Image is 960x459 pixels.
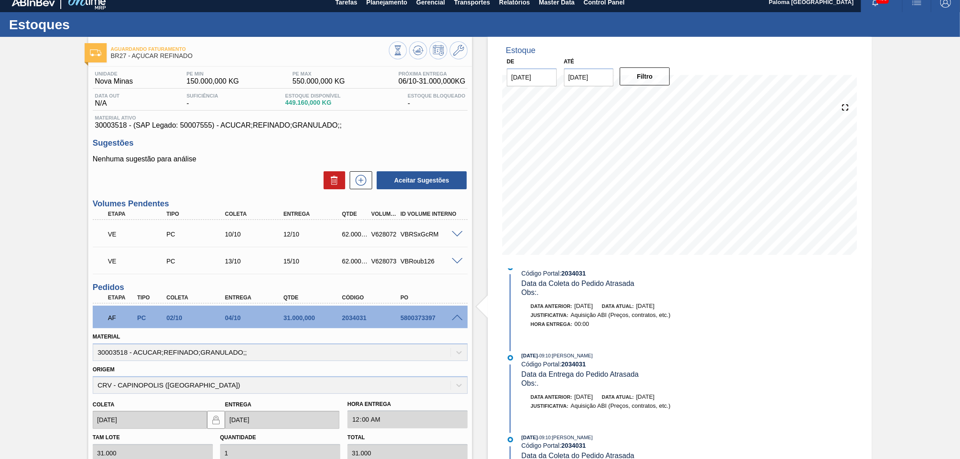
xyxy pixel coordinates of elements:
[369,231,400,238] div: V628072
[223,211,289,217] div: Coleta
[293,71,345,76] span: PE MAX
[340,211,371,217] div: Qtde
[220,434,256,441] label: Quantidade
[398,314,464,321] div: 5800373397
[575,321,590,327] span: 00:00
[571,402,671,409] span: Aquisição ABI (Preços, contratos, etc.)
[522,289,539,296] span: Obs: .
[369,211,400,217] div: Volume Portal
[369,258,400,265] div: V628073
[564,68,614,86] input: dd/mm/yyyy
[398,71,465,76] span: Próxima Entrega
[561,361,586,368] strong: 2034031
[225,411,339,429] input: dd/mm/yyyy
[281,314,347,321] div: 31.000,000
[574,303,593,309] span: [DATE]
[293,77,345,85] span: 550.000,000 KG
[522,435,538,440] span: [DATE]
[550,435,593,440] span: : [PERSON_NAME]
[450,41,468,59] button: Ir ao Master Data / Geral
[223,231,289,238] div: 10/10/2025
[281,294,347,301] div: Qtde
[522,361,735,368] div: Código Portal:
[409,41,427,59] button: Atualizar Gráfico
[564,58,574,65] label: Até
[106,294,137,301] div: Etapa
[164,231,230,238] div: Pedido de Compra
[9,19,169,30] h1: Estoques
[602,394,634,400] span: Data atual:
[522,353,538,358] span: [DATE]
[522,370,639,378] span: Data da Entrega do Pedido Atrasada
[508,437,513,442] img: atual
[398,258,464,265] div: VBRoub126
[507,68,557,86] input: dd/mm/yyyy
[93,93,122,107] div: N/A
[347,398,468,411] label: Hora Entrega
[108,231,170,238] p: VE
[377,171,467,189] button: Aceitar Sugestões
[531,312,568,318] span: Justificativa:
[93,411,207,429] input: dd/mm/yyyy
[398,294,464,301] div: PO
[108,258,170,265] p: VE
[550,353,593,358] span: : [PERSON_NAME]
[281,211,347,217] div: Entrega
[636,303,654,309] span: [DATE]
[538,353,550,358] span: - 09:10
[106,308,137,328] div: Aguardando Faturamento
[406,93,468,107] div: -
[93,138,468,148] h3: Sugestões
[93,199,468,209] h3: Volumes Pendentes
[135,314,166,321] div: Pedido de Compra
[319,171,345,189] div: Excluir Sugestões
[223,314,289,321] div: 04/10/2025
[93,401,114,408] label: Coleta
[108,314,135,321] p: AF
[398,231,464,238] div: VBRSxGcRM
[561,442,586,449] strong: 2034031
[281,231,347,238] div: 12/10/2025
[106,224,172,244] div: Volume Enviado para Transporte
[571,312,671,318] span: Aquisição ABI (Preços, contratos, etc.)
[93,283,468,292] h3: Pedidos
[95,77,133,85] span: Nova Minas
[223,258,289,265] div: 13/10/2025
[636,393,654,400] span: [DATE]
[408,93,465,98] span: Estoque Bloqueado
[620,67,670,85] button: Filtro
[95,121,465,129] span: 30003518 - (SAP Legado: 50007555) - ACUCAR;REFINADO;GRANULADO;;
[285,99,341,106] span: 449.160,000 KG
[398,211,464,217] div: Id Volume Interno
[340,314,406,321] div: 2034031
[285,93,341,98] span: Estoque Disponível
[522,379,539,387] span: Obs: .
[111,46,389,52] span: Aguardando Faturamento
[345,171,372,189] div: Nova sugestão
[106,211,172,217] div: Etapa
[531,394,572,400] span: Data anterior:
[508,355,513,361] img: atual
[186,71,239,76] span: PE MIN
[135,294,166,301] div: Tipo
[507,58,514,65] label: De
[522,280,635,287] span: Data da Coleta do Pedido Atrasada
[93,155,468,163] p: Nenhuma sugestão para análise
[340,258,371,265] div: 62.000,000
[207,411,225,429] button: locked
[347,434,365,441] label: Total
[164,211,230,217] div: Tipo
[211,414,221,425] img: locked
[164,294,230,301] div: Coleta
[506,46,536,55] div: Estoque
[95,93,120,98] span: Data out
[538,435,550,440] span: - 09:10
[95,115,465,120] span: Material ativo
[95,71,133,76] span: Unidade
[93,434,120,441] label: Tam lote
[602,303,634,309] span: Data atual:
[531,403,568,409] span: Justificativa:
[90,49,101,56] img: Ícone
[186,77,239,85] span: 150.000,000 KG
[223,294,289,301] div: Entrega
